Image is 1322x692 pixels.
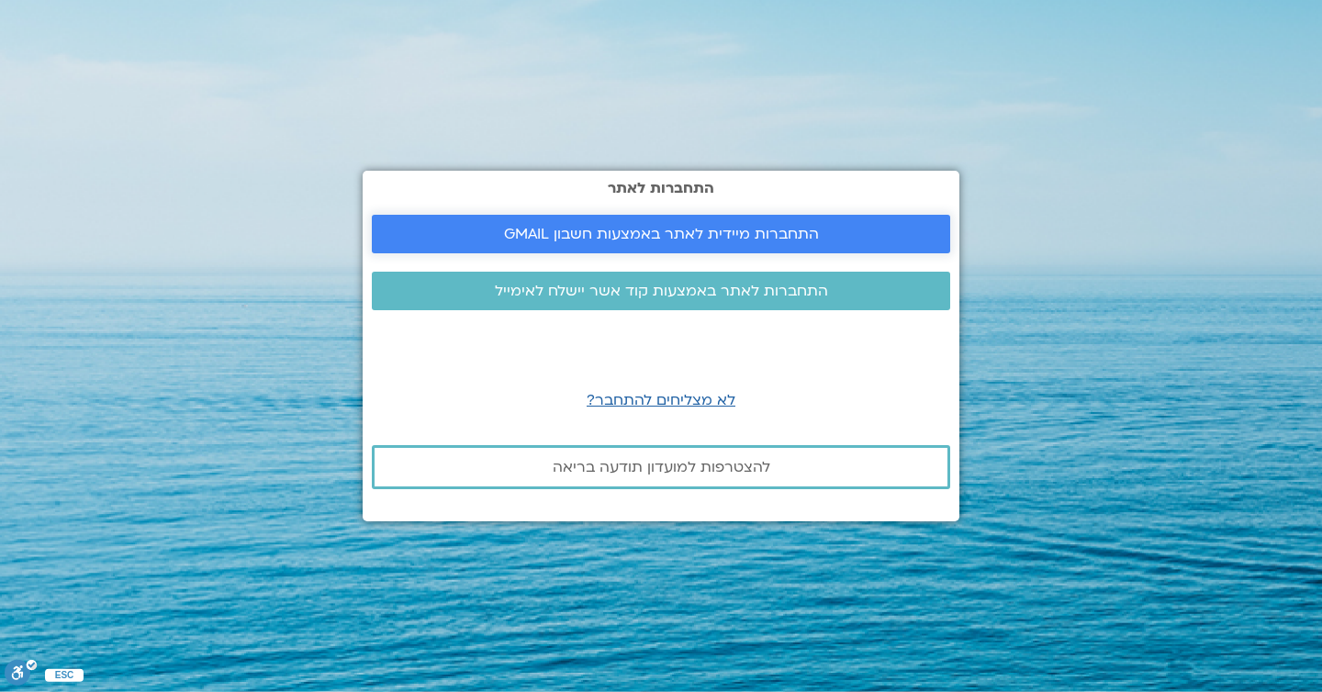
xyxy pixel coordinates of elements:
span: התחברות לאתר באמצעות קוד אשר יישלח לאימייל [495,283,828,299]
a: התחברות לאתר באמצעות קוד אשר יישלח לאימייל [372,272,950,310]
a: התחברות מיידית לאתר באמצעות חשבון GMAIL [372,215,950,253]
span: התחברות מיידית לאתר באמצעות חשבון GMAIL [504,226,819,242]
a: לא מצליחים להתחבר? [587,390,735,410]
h2: התחברות לאתר [372,180,950,196]
a: להצטרפות למועדון תודעה בריאה [372,445,950,489]
span: להצטרפות למועדון תודעה בריאה [553,459,770,475]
